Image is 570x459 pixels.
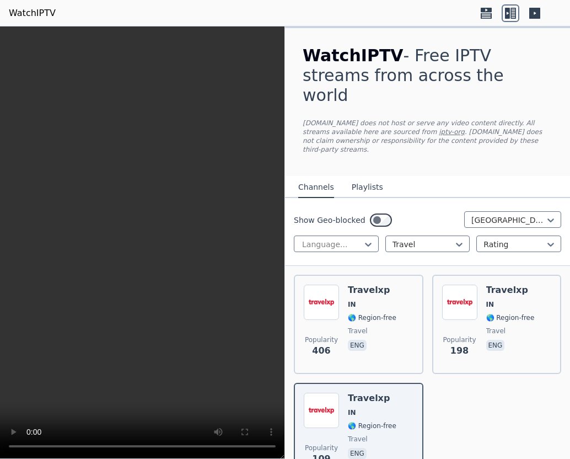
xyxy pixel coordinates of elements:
span: IN [348,408,356,417]
img: Travelxp [442,285,477,320]
h1: - Free IPTV streams from across the world [303,46,552,105]
span: Popularity [305,444,338,452]
label: Show Geo-blocked [294,215,365,226]
p: [DOMAIN_NAME] does not host or serve any video content directly. All streams available here are s... [303,119,552,154]
span: 🌎 Region-free [348,421,396,430]
p: eng [348,340,367,351]
button: Playlists [352,177,383,198]
a: WatchIPTV [9,7,56,20]
h6: Travelxp [348,393,396,404]
span: 198 [450,344,469,357]
span: travel [348,435,368,444]
span: IN [348,300,356,309]
span: WatchIPTV [303,46,404,65]
span: 🌎 Region-free [348,313,396,322]
button: Channels [298,177,334,198]
p: eng [348,448,367,459]
span: 406 [312,344,330,357]
span: 🌎 Region-free [486,313,535,322]
span: Popularity [305,335,338,344]
h6: Travelxp [486,285,535,296]
a: iptv-org [439,128,465,136]
h6: Travelxp [348,285,396,296]
p: eng [486,340,505,351]
img: Travelxp [304,285,339,320]
span: IN [486,300,494,309]
span: travel [348,327,368,335]
span: Popularity [443,335,476,344]
img: Travelxp [304,393,339,428]
span: travel [486,327,506,335]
